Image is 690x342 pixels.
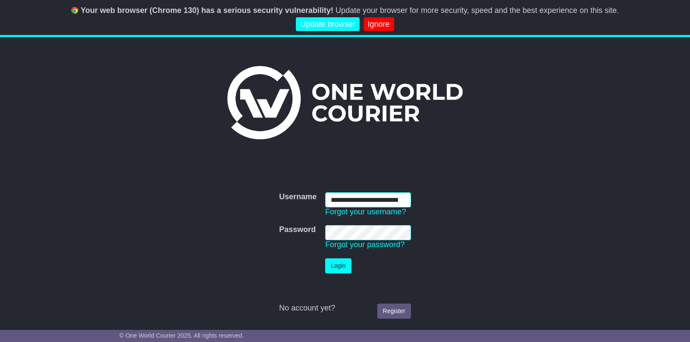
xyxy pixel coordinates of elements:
[325,207,406,216] a: Forgot your username?
[119,332,244,339] span: © One World Courier 2025. All rights reserved.
[377,304,411,319] a: Register
[325,240,405,249] a: Forgot your password?
[227,66,463,139] img: One World
[336,6,619,15] span: Update your browser for more security, speed and the best experience on this site.
[364,17,394,31] a: Ignore
[325,258,351,273] button: Login
[279,304,411,313] div: No account yet?
[81,6,333,15] b: Your web browser (Chrome 130) has a serious security vulnerability!
[279,192,317,202] label: Username
[279,225,316,235] label: Password
[296,17,359,31] a: Update browser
